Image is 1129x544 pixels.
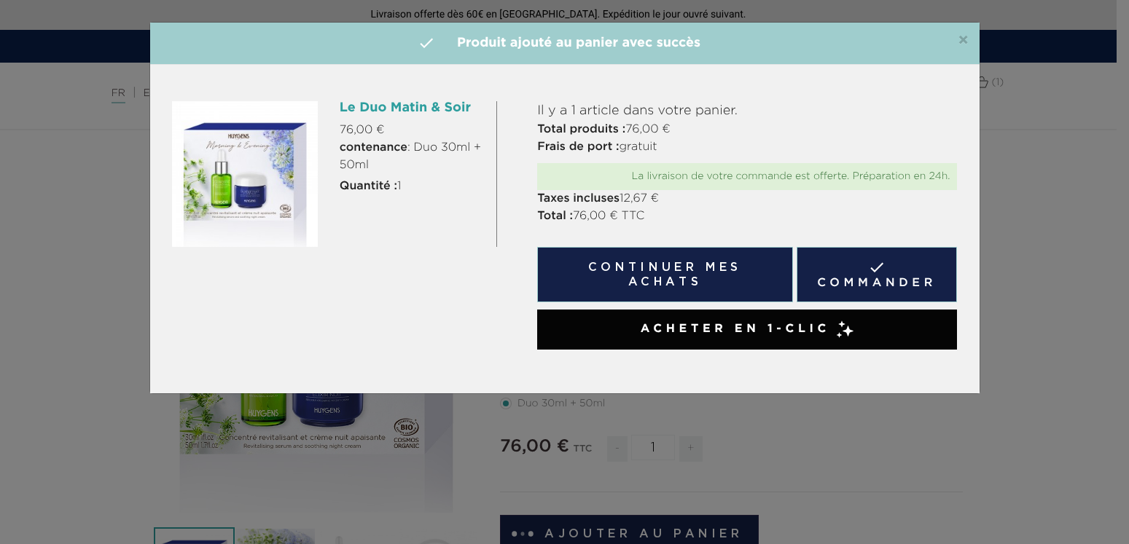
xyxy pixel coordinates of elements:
i:  [418,34,435,52]
strong: Total produits : [537,124,625,135]
p: 12,67 € [537,190,957,208]
strong: Quantité : [340,181,397,192]
p: 76,00 € [340,122,485,139]
img: Le Duo Matin & Soir [172,101,318,247]
p: 76,00 € [537,121,957,138]
p: 76,00 € TTC [537,208,957,225]
p: 1 [340,178,485,195]
strong: Taxes incluses [537,193,620,205]
strong: Total : [537,210,573,222]
span: : Duo 30ml + 50ml [340,139,485,174]
h6: Le Duo Matin & Soir [340,101,485,116]
p: gratuit [537,138,957,156]
h4: Produit ajouté au panier avec succès [161,33,969,53]
button: Continuer mes achats [537,247,792,302]
strong: contenance [340,142,407,154]
p: Il y a 1 article dans votre panier. [537,101,957,121]
a: Commander [797,247,958,302]
span: × [958,32,969,50]
strong: Frais de port : [537,141,619,153]
button: Close [958,32,969,50]
div: La livraison de votre commande est offerte. Préparation en 24h. [544,170,950,183]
